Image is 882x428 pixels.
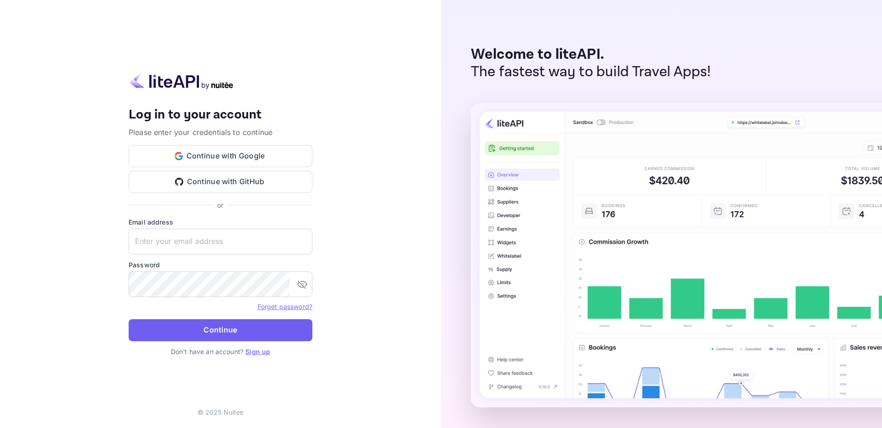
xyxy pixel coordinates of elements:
[129,171,312,193] button: Continue with GitHub
[293,275,311,293] button: toggle password visibility
[198,407,244,417] p: © 2025 Nuitee
[129,217,312,227] label: Email address
[258,302,312,311] a: Forget password?
[129,72,234,90] img: liteapi
[245,348,270,355] a: Sign up
[129,107,312,123] h4: Log in to your account
[129,127,312,138] p: Please enter your credentials to continue
[129,260,312,270] label: Password
[258,303,312,310] a: Forget password?
[129,319,312,341] button: Continue
[129,145,312,167] button: Continue with Google
[471,46,711,63] p: Welcome to liteAPI.
[217,200,223,210] p: or
[471,63,711,81] p: The fastest way to build Travel Apps!
[129,229,312,254] input: Enter your email address
[129,347,312,356] p: Don't have an account?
